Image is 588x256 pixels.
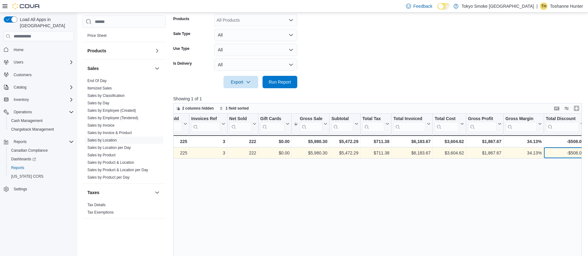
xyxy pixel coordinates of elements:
div: Toshanne Hunter [540,2,547,10]
a: Sales by Product & Location per Day [87,168,148,172]
button: Enter fullscreen [573,105,580,112]
span: Load All Apps in [GEOGRAPHIC_DATA] [17,16,74,29]
div: Gross Profit [468,116,496,132]
div: $5,472.29 [331,150,358,157]
input: Dark Mode [437,3,450,10]
div: 34.13% [505,150,542,157]
span: Sales by Classification [87,93,125,98]
a: Price Sheet [87,33,107,38]
button: Customers [1,70,76,79]
div: 222 [229,138,256,145]
a: Sales by Employee (Created) [87,108,136,113]
a: Cash Management [9,117,45,124]
button: Total Invoiced [393,116,431,132]
span: 1 field sorted [226,106,249,111]
span: Export [227,76,254,88]
a: Sales by Employee (Tendered) [87,116,138,120]
span: Settings [14,187,27,192]
a: End Of Day [87,79,107,83]
div: Gross Sales [300,116,322,132]
div: Gross Margin [505,116,537,132]
a: Chargeback Management [9,126,56,133]
div: Gift Cards [260,116,285,122]
div: Invoices Sold [151,116,182,122]
button: Run Report [263,76,297,88]
span: Users [14,60,23,65]
span: 2 columns hidden [182,106,214,111]
a: Sales by Product per Day [87,175,130,180]
button: Gross Profit [468,116,501,132]
button: Net Sold [229,116,256,132]
span: Itemized Sales [87,86,112,91]
span: Reports [9,164,74,171]
span: Sales by Day [87,101,109,106]
span: Sales by Product & Location per Day [87,167,148,172]
button: Chargeback Management [6,125,76,134]
button: Inventory [11,96,31,103]
span: Sales by Location per Day [87,145,131,150]
button: Total Tax [362,116,389,132]
span: Run Report [269,79,291,85]
a: Sales by Invoice [87,123,114,128]
a: Reports [9,164,27,171]
label: Is Delivery [173,61,192,66]
button: Home [1,45,76,54]
button: Operations [11,108,34,116]
div: 222 [229,150,256,157]
span: Feedback [413,3,432,9]
a: Sales by Classification [87,93,125,98]
a: Dashboards [9,155,38,163]
div: Total Cost [435,116,459,132]
button: Total Discount [546,116,584,132]
img: Cova [12,3,40,9]
div: Total Tax [362,116,384,122]
a: Home [11,46,26,54]
button: Canadian Compliance [6,146,76,155]
button: Reports [11,138,29,145]
button: Gross Sales [294,116,327,132]
div: Total Invoiced [393,116,426,122]
a: [US_STATE] CCRS [9,173,46,180]
span: Users [11,59,74,66]
div: $1,867.67 [468,138,501,145]
div: Total Invoiced [393,116,426,132]
div: $5,472.29 [331,138,358,145]
span: Settings [11,185,74,193]
p: Toshanne Hunter [550,2,583,10]
span: TH [541,2,546,10]
button: Reports [1,137,76,146]
div: $5,980.30 [294,138,327,145]
span: Reports [11,138,74,145]
button: Operations [1,108,76,116]
button: Catalog [1,83,76,92]
div: 34.13% [505,138,542,145]
div: 3 [191,138,225,145]
a: Sales by Invoice & Product [87,131,132,135]
button: All [214,59,297,71]
div: Net Sold [229,116,251,122]
button: Catalog [11,84,29,91]
button: Gift Cards [260,116,290,132]
span: Tax Details [87,202,106,207]
a: Sales by Product & Location [87,160,134,165]
span: Catalog [14,85,26,90]
div: Taxes [82,201,166,219]
span: Sales by Product [87,153,116,158]
div: Pricing [82,32,166,42]
div: Subtotal [331,116,353,132]
a: Itemized Sales [87,86,112,90]
h3: Products [87,48,106,54]
div: $711.38 [362,138,389,145]
a: Canadian Compliance [9,147,50,154]
button: Taxes [87,189,152,196]
div: 225 [151,138,187,145]
button: 2 columns hidden [174,105,216,112]
button: Sales [87,65,152,72]
div: 3 [191,150,225,157]
h3: Taxes [87,189,99,196]
span: Reports [11,165,24,170]
div: 225 [151,150,187,157]
div: Subtotal [331,116,353,122]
